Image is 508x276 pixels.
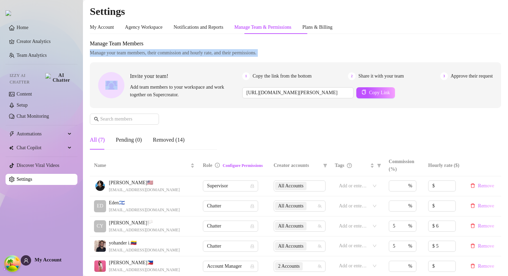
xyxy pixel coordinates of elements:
span: Automations [17,128,66,140]
span: user [23,258,29,263]
span: yohander i. 🇻🇪 [109,239,180,247]
span: [PERSON_NAME] 🇵🇭 [109,259,180,267]
span: Izzy AI Chatter [10,72,43,86]
span: Manage Team Members [90,39,501,48]
span: filter [323,163,327,168]
div: Manage Team & Permissions [234,24,291,31]
span: team [318,204,322,208]
div: Removed (14) [153,136,185,144]
button: Remove [468,262,497,270]
div: All (7) [90,136,105,144]
span: filter [322,160,329,171]
span: All Accounts [278,222,304,230]
div: Plans & Billing [302,24,332,31]
a: Home [17,25,28,30]
span: filter [377,163,381,168]
input: Search members [100,115,149,123]
span: search [94,117,99,122]
img: kenneth orio [94,180,106,192]
a: Discover Viral Videos [17,163,59,168]
span: All Accounts [278,202,304,210]
span: Remove [478,183,494,189]
a: Team Analytics [17,53,47,58]
button: Remove [468,222,497,230]
div: Agency Workspace [125,24,163,31]
span: info-circle [215,163,220,168]
span: Invite your team! [130,72,242,80]
span: All Accounts [275,242,307,250]
a: Creator Analytics [17,36,72,47]
span: delete [470,264,475,268]
span: Name [94,162,189,169]
span: 2 Accounts [275,262,303,270]
span: filter [376,160,383,171]
span: All Accounts [275,202,307,210]
span: Chatter [207,201,254,211]
span: Add team members to your workspace and work together on Supercreator. [130,83,239,99]
span: build [3,266,8,271]
button: Remove [468,242,497,250]
button: Remove [468,202,497,210]
span: 2 [348,72,356,80]
span: Tags [335,162,345,169]
span: CY [97,222,103,230]
span: team [318,224,322,228]
span: All Accounts [278,242,304,250]
a: Settings [17,177,32,182]
a: Chat Monitoring [17,114,49,119]
th: Commission (%) [385,155,424,176]
img: AI Chatter [45,73,72,83]
span: Remove [478,203,494,209]
span: 2 Accounts [278,262,300,270]
span: delete [470,203,475,208]
span: ED [97,202,103,210]
span: Creator accounts [274,162,320,169]
button: Copy Link [356,87,395,98]
span: lock [250,204,254,208]
span: lock [250,184,254,188]
span: Account Manager [207,261,254,271]
span: [EMAIL_ADDRESS][DOMAIN_NAME] [109,187,180,193]
button: Remove [468,182,497,190]
span: [EMAIL_ADDRESS][DOMAIN_NAME] [109,207,180,213]
span: lock [250,264,254,268]
span: Remove [478,264,494,269]
th: Hourly rate ($) [424,155,463,176]
span: Chat Copilot [17,142,66,153]
a: Configure Permissions [223,163,263,168]
span: 3 [440,72,448,80]
span: delete [470,223,475,228]
span: delete [470,183,475,188]
span: lock [250,224,254,228]
span: [EMAIL_ADDRESS][DOMAIN_NAME] [109,227,180,233]
span: question-circle [347,163,352,168]
img: Chat Copilot [9,145,13,150]
span: [EMAIL_ADDRESS][DOMAIN_NAME] [109,247,180,253]
span: Eden 🇮🇱 [109,199,180,207]
span: Share it with your team [358,72,404,80]
span: Supervisor [207,181,254,191]
span: Chatter [207,221,254,231]
span: 1 [242,72,250,80]
div: Notifications and Reports [173,24,223,31]
span: Copy the link from the bottom [253,72,312,80]
span: [PERSON_NAME] 🏳️ [109,219,180,227]
span: Role [203,163,212,168]
span: Copy Link [369,90,390,96]
span: Remove [478,223,494,229]
span: All Accounts [275,222,307,230]
span: lock [250,244,254,248]
h2: Settings [90,5,501,18]
img: logo.svg [6,10,11,16]
a: Content [17,91,32,97]
span: team [318,244,322,248]
button: Open Tanstack query devtools [6,257,19,270]
span: My Account [35,257,62,262]
span: [EMAIL_ADDRESS][DOMAIN_NAME] [109,267,180,273]
th: Name [90,155,199,176]
span: thunderbolt [9,131,15,137]
span: Manage your team members, their commission and hourly rate, and their permissions. [90,49,501,57]
span: [PERSON_NAME] 🇺🇸 [109,179,180,187]
span: copy [361,90,366,95]
div: My Account [90,24,114,31]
